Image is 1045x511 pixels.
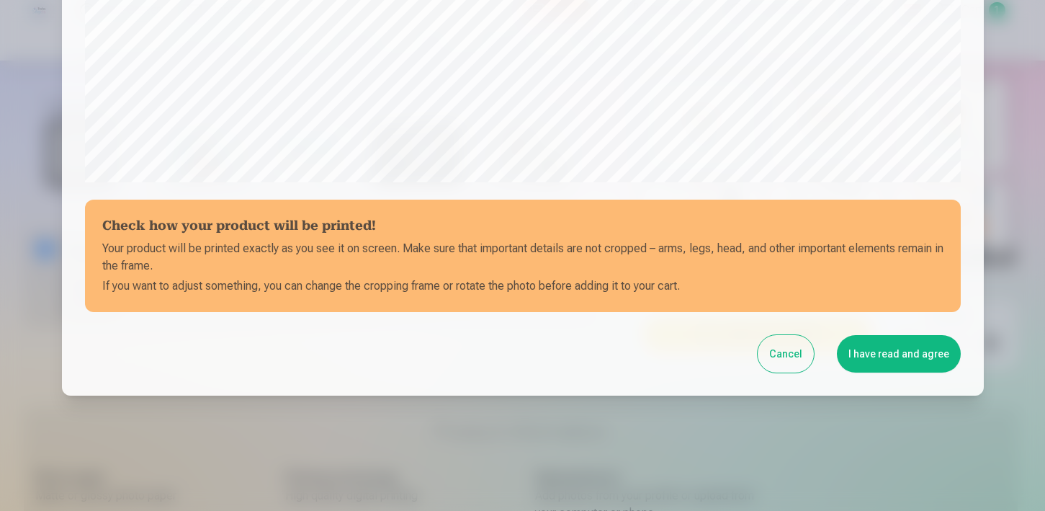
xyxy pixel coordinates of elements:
font: Check how your product will be printed! [102,221,376,234]
button: Cancel [758,335,814,373]
font: Cancel [769,348,802,360]
font: Your product will be printed exactly as you see it on screen. Make sure that important details ar... [102,241,943,272]
font: If you want to adjust something, you can change the cropping frame or rotate the photo before add... [102,279,680,293]
button: I have read and agree [837,335,961,373]
font: I have read and agree [848,348,949,360]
